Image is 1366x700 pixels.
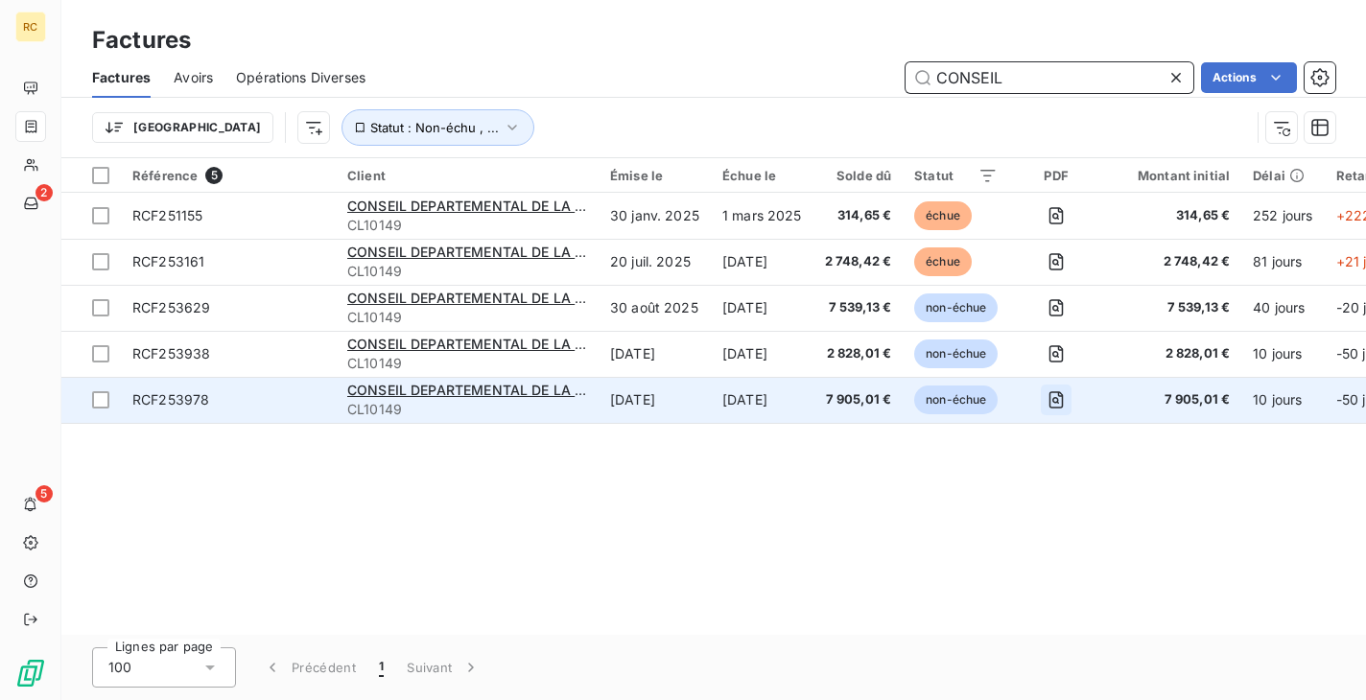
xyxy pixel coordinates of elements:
span: Opérations Diverses [236,68,365,87]
span: Référence [132,168,198,183]
span: Statut : Non-échu , ... [370,120,499,135]
span: 314,65 € [825,206,892,225]
span: CL10149 [347,262,587,281]
span: RCF253629 [132,299,210,315]
span: 2 [35,184,53,201]
span: 5 [35,485,53,502]
div: Solde dû [825,168,892,183]
span: CL10149 [347,308,587,327]
span: échue [914,201,972,230]
span: 5 [205,167,223,184]
span: 2 828,01 € [825,344,892,363]
span: CONSEIL DEPARTEMENTAL DE LA [GEOGRAPHIC_DATA] [347,336,714,352]
td: [DATE] [711,285,813,331]
span: non-échue [914,339,998,368]
span: -50 j [1336,391,1366,408]
div: Statut [914,168,998,183]
span: 1 [379,658,384,677]
span: RCF251155 [132,207,202,223]
span: 100 [108,658,131,677]
div: Client [347,168,587,183]
button: Précédent [251,647,367,688]
td: 1 mars 2025 [711,193,813,239]
h3: Factures [92,23,191,58]
span: CONSEIL DEPARTEMENTAL DE LA [GEOGRAPHIC_DATA] [347,382,714,398]
span: 7 539,13 € [825,298,892,317]
button: 1 [367,647,395,688]
td: 10 jours [1241,331,1324,377]
img: Logo LeanPay [15,658,46,688]
span: RCF253938 [132,345,210,362]
div: Montant initial [1115,168,1230,183]
td: [DATE] [599,377,711,423]
input: Rechercher [906,62,1193,93]
span: Factures [92,68,151,87]
span: CL10149 [347,400,587,419]
td: [DATE] [599,331,711,377]
span: 2 748,42 € [1115,252,1230,271]
span: RCF253978 [132,391,209,408]
span: -50 j [1336,345,1366,362]
span: CL10149 [347,354,587,373]
td: [DATE] [711,331,813,377]
td: [DATE] [711,377,813,423]
span: 2 828,01 € [1115,344,1230,363]
div: Délai [1253,168,1312,183]
td: 40 jours [1241,285,1324,331]
span: CONSEIL DEPARTEMENTAL DE LA [GEOGRAPHIC_DATA] [347,244,714,260]
button: Statut : Non-échu , ... [341,109,534,146]
span: 314,65 € [1115,206,1230,225]
span: non-échue [914,293,998,322]
div: Échue le [722,168,802,183]
td: 30 janv. 2025 [599,193,711,239]
span: 7 905,01 € [825,390,892,409]
span: CONSEIL DEPARTEMENTAL DE LA [GEOGRAPHIC_DATA] [347,198,714,214]
button: [GEOGRAPHIC_DATA] [92,112,273,143]
div: RC [15,12,46,42]
iframe: Intercom live chat [1301,635,1347,681]
button: Actions [1201,62,1297,93]
div: PDF [1021,168,1091,183]
td: 252 jours [1241,193,1324,239]
span: 7 539,13 € [1115,298,1230,317]
div: Émise le [610,168,699,183]
td: 20 juil. 2025 [599,239,711,285]
span: CL10149 [347,216,587,235]
td: 81 jours [1241,239,1324,285]
td: [DATE] [711,239,813,285]
span: échue [914,247,972,276]
span: 2 748,42 € [825,252,892,271]
span: RCF253161 [132,253,204,269]
button: Suivant [395,647,492,688]
span: 7 905,01 € [1115,390,1230,409]
td: 10 jours [1241,377,1324,423]
span: non-échue [914,385,998,414]
span: CONSEIL DEPARTEMENTAL DE LA [GEOGRAPHIC_DATA] [347,290,714,306]
span: Avoirs [174,68,213,87]
td: 30 août 2025 [599,285,711,331]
